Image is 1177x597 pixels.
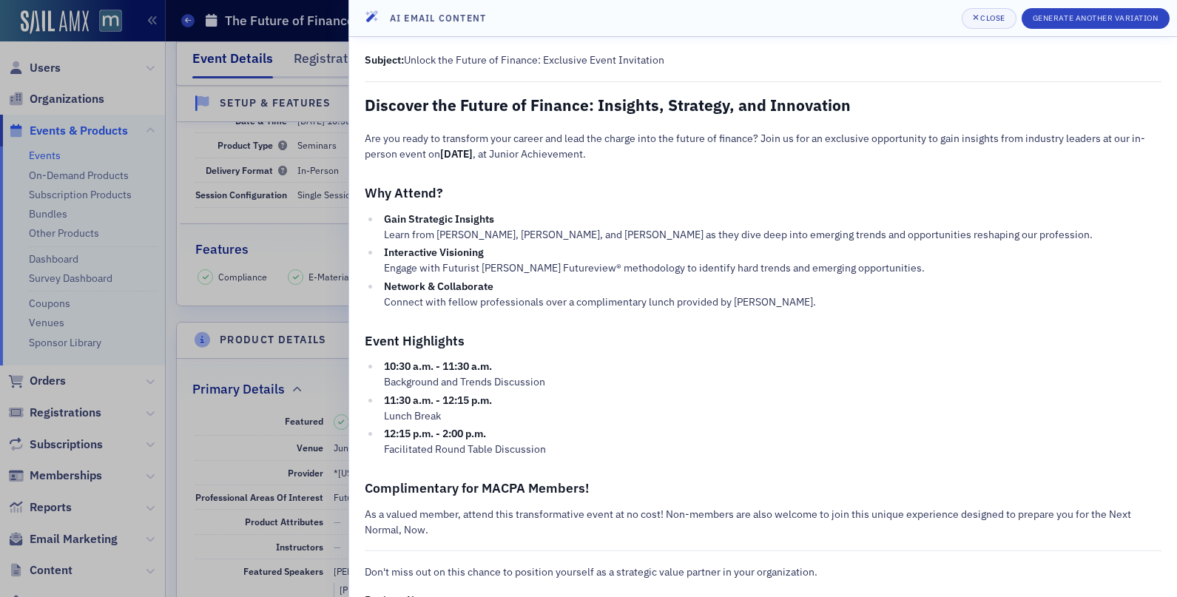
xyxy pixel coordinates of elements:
h3: Complimentary for MACPA Members! [365,478,1161,499]
div: Close [980,14,1005,22]
h4: AI Email Content [390,11,487,24]
button: Generate Another Variation [1022,8,1170,29]
p: Background and Trends Discussion [384,359,1161,390]
p: Lunch Break [384,393,1161,424]
h3: Event Highlights [365,331,1161,351]
p: Engage with Futurist [PERSON_NAME] Futureview® methodology to identify hard trends and emerging o... [384,245,1161,276]
p: Connect with fellow professionals over a complimentary lunch provided by [PERSON_NAME]. [384,279,1161,310]
strong: Gain Strategic Insights [384,212,494,226]
strong: 11:30 a.m. - 12:15 p.m. [384,394,492,407]
h2: Discover the Future of Finance: Insights, Strategy, and Innovation [365,95,1161,115]
strong: 10:30 a.m. - 11:30 a.m. [384,360,492,373]
p: Unlock the Future of Finance: Exclusive Event Invitation [365,53,1161,68]
strong: Network & Collaborate [384,280,493,293]
strong: Interactive Visioning [384,246,484,259]
p: As a valued member, attend this transformative event at no cost! Non-members are also welcome to ... [365,507,1161,538]
strong: 12:15 p.m. - 2:00 p.m. [384,427,486,440]
strong: Subject: [365,53,404,67]
p: Facilitated Round Table Discussion [384,426,1161,457]
button: Close [962,8,1016,29]
h3: Why Attend? [365,183,1161,203]
p: Are you ready to transform your career and lead the charge into the future of finance? Join us fo... [365,131,1161,162]
strong: [DATE] [440,147,473,161]
p: Don't miss out on this chance to position yourself as a strategic value partner in your organizat... [365,564,1161,580]
p: Learn from [PERSON_NAME], [PERSON_NAME], and [PERSON_NAME] as they dive deep into emerging trends... [384,212,1161,243]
